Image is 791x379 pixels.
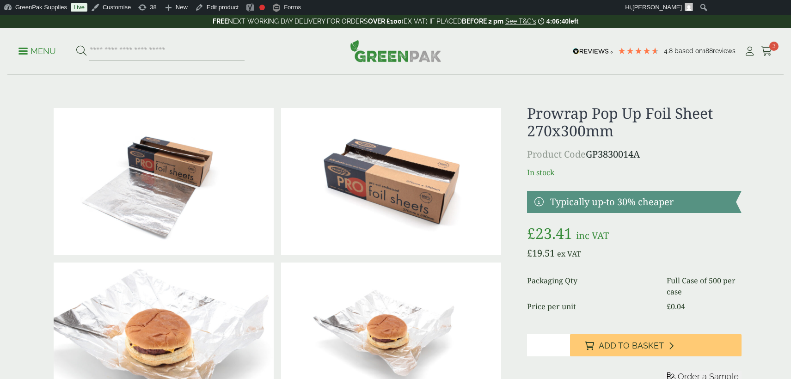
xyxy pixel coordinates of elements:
span: 4:06:40 [546,18,569,25]
dt: Price per unit [527,301,656,312]
bdi: 0.04 [667,301,685,312]
strong: OVER £100 [368,18,402,25]
span: inc VAT [576,229,609,242]
img: GreenPak Supplies [350,40,441,62]
p: GP3830014A [527,147,741,161]
dd: Full Case of 500 per case [667,275,741,297]
bdi: 23.41 [527,223,572,243]
strong: FREE [213,18,228,25]
span: 188 [703,47,713,55]
i: My Account [744,47,755,56]
bdi: 19.51 [527,247,555,259]
dt: Packaging Qty [527,275,656,297]
span: left [569,18,578,25]
span: £ [667,301,671,312]
a: Menu [18,46,56,55]
span: £ [527,223,535,243]
div: 4.79 Stars [618,47,659,55]
span: 4.8 [664,47,674,55]
strong: BEFORE 2 pm [462,18,503,25]
div: Focus keyphrase not set [259,5,265,10]
a: See T&C's [505,18,536,25]
span: Add to Basket [599,341,664,351]
span: £ [527,247,532,259]
img: GP3830014A Pro Foil Sheets Box Open With Single Sheet [54,108,274,255]
span: reviews [713,47,736,55]
img: GP3830014A Pro Foil Sheets Box Open [281,108,501,255]
p: In stock [527,167,741,178]
i: Cart [761,47,773,56]
img: REVIEWS.io [573,48,613,55]
button: Add to Basket [570,334,742,356]
p: Menu [18,46,56,57]
a: 3 [761,44,773,58]
span: 3 [769,42,779,51]
span: ex VAT [557,249,581,259]
a: Live [71,3,87,12]
span: [PERSON_NAME] [632,4,682,11]
span: Based on [674,47,703,55]
h1: Prowrap Pop Up Foil Sheet 270x300mm [527,104,741,140]
span: Product Code [527,148,586,160]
